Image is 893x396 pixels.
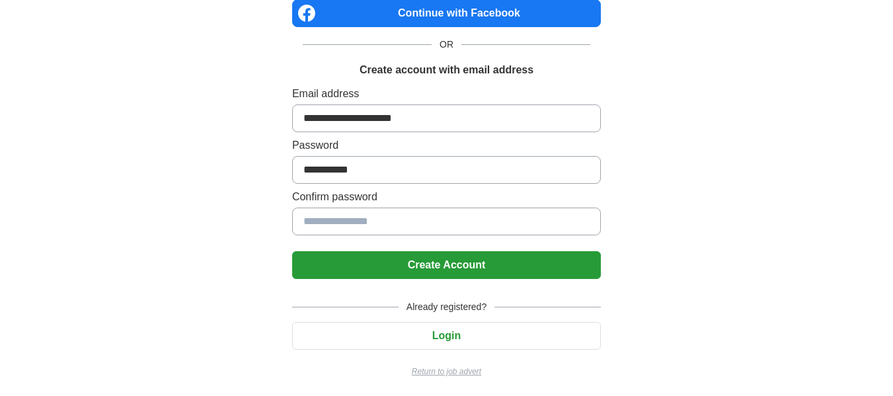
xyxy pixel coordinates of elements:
span: OR [432,38,461,52]
button: Create Account [292,251,601,279]
label: Email address [292,86,601,102]
label: Password [292,138,601,153]
label: Confirm password [292,189,601,205]
a: Return to job advert [292,366,601,377]
button: Login [292,322,601,350]
h1: Create account with email address [360,62,533,78]
span: Already registered? [399,300,494,314]
a: Login [292,330,601,341]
